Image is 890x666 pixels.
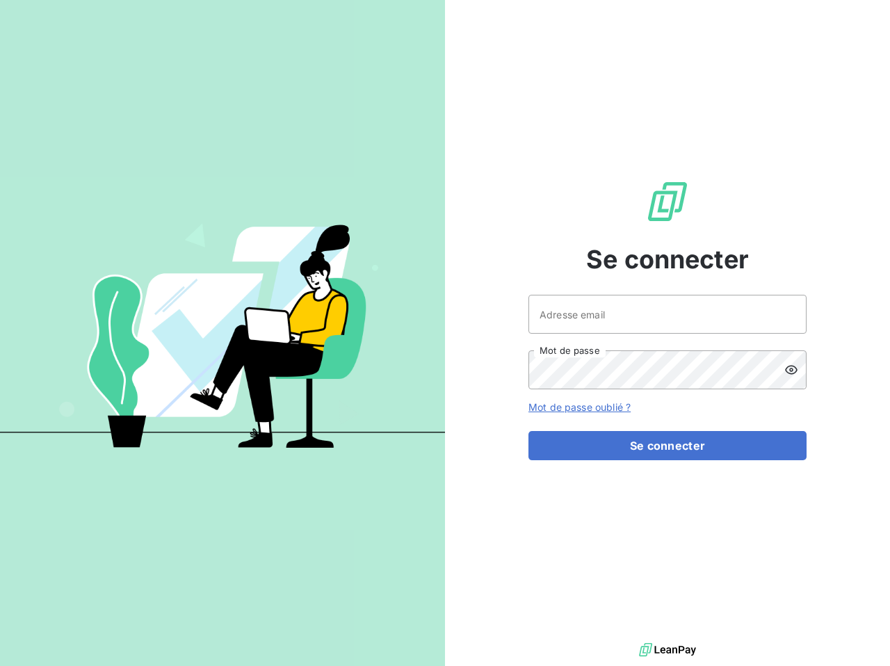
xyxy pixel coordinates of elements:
a: Mot de passe oublié ? [528,401,631,413]
img: logo [639,640,696,660]
span: Se connecter [586,241,749,278]
img: Logo LeanPay [645,179,690,224]
input: placeholder [528,295,807,334]
button: Se connecter [528,431,807,460]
